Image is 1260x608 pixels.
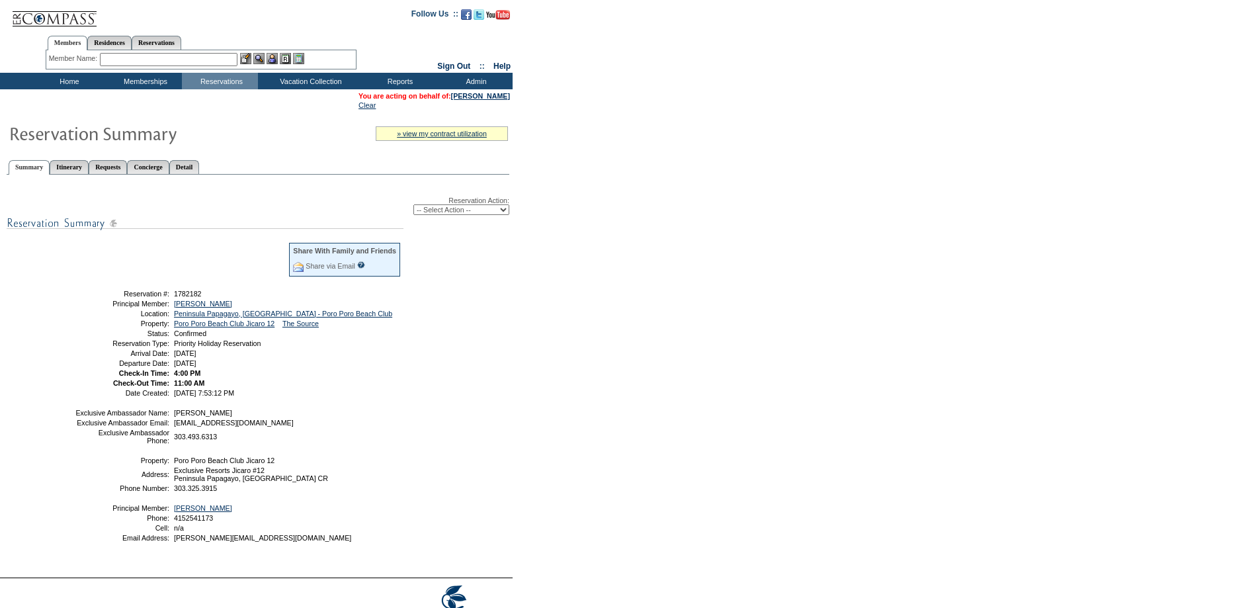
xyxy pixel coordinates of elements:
[75,320,169,327] td: Property:
[75,300,169,308] td: Principal Member:
[75,484,169,492] td: Phone Number:
[282,320,319,327] a: The Source
[397,130,487,138] a: » view my contract utilization
[174,369,200,377] span: 4:00 PM
[174,349,196,357] span: [DATE]
[75,419,169,427] td: Exclusive Ambassador Email:
[50,160,89,174] a: Itinerary
[174,504,232,512] a: [PERSON_NAME]
[30,73,106,89] td: Home
[306,262,355,270] a: Share via Email
[174,389,234,397] span: [DATE] 7:53:12 PM
[174,456,274,464] span: Poro Poro Beach Club Jicaro 12
[293,53,304,64] img: b_calculator.gif
[461,13,472,21] a: Become our fan on Facebook
[267,53,278,64] img: Impersonate
[258,73,360,89] td: Vacation Collection
[7,215,403,232] img: subTtlResSummary.gif
[127,160,169,174] a: Concierge
[174,359,196,367] span: [DATE]
[75,329,169,337] td: Status:
[480,62,485,71] span: ::
[293,247,396,255] div: Share With Family and Friends
[358,92,510,100] span: You are acting on behalf of:
[437,73,513,89] td: Admin
[119,369,169,377] strong: Check-In Time:
[9,120,273,146] img: Reservaton Summary
[174,300,232,308] a: [PERSON_NAME]
[75,456,169,464] td: Property:
[75,389,169,397] td: Date Created:
[75,524,169,532] td: Cell:
[49,53,100,64] div: Member Name:
[174,290,202,298] span: 1782182
[240,53,251,64] img: b_edit.gif
[174,320,274,327] a: Poro Poro Beach Club Jicaro 12
[48,36,88,50] a: Members
[174,409,232,417] span: [PERSON_NAME]
[253,53,265,64] img: View
[75,409,169,417] td: Exclusive Ambassador Name:
[89,160,127,174] a: Requests
[87,36,132,50] a: Residences
[360,73,437,89] td: Reports
[75,429,169,445] td: Exclusive Ambassador Phone:
[106,73,182,89] td: Memberships
[75,534,169,542] td: Email Address:
[486,13,510,21] a: Subscribe to our YouTube Channel
[182,73,258,89] td: Reservations
[113,379,169,387] strong: Check-Out Time:
[7,196,509,215] div: Reservation Action:
[174,310,392,318] a: Peninsula Papagayo, [GEOGRAPHIC_DATA] - Poro Poro Beach Club
[474,13,484,21] a: Follow us on Twitter
[75,310,169,318] td: Location:
[132,36,181,50] a: Reservations
[174,484,217,492] span: 303.325.3915
[174,339,261,347] span: Priority Holiday Reservation
[174,534,351,542] span: [PERSON_NAME][EMAIL_ADDRESS][DOMAIN_NAME]
[174,419,294,427] span: [EMAIL_ADDRESS][DOMAIN_NAME]
[75,339,169,347] td: Reservation Type:
[461,9,472,20] img: Become our fan on Facebook
[75,504,169,512] td: Principal Member:
[75,359,169,367] td: Departure Date:
[174,329,206,337] span: Confirmed
[174,524,184,532] span: n/a
[169,160,200,174] a: Detail
[174,514,213,522] span: 4152541173
[474,9,484,20] img: Follow us on Twitter
[9,160,50,175] a: Summary
[75,514,169,522] td: Phone:
[357,261,365,269] input: What is this?
[280,53,291,64] img: Reservations
[75,466,169,482] td: Address:
[437,62,470,71] a: Sign Out
[75,349,169,357] td: Arrival Date:
[174,466,328,482] span: Exclusive Resorts Jicaro #12 Peninsula Papagayo, [GEOGRAPHIC_DATA] CR
[75,290,169,298] td: Reservation #:
[174,379,204,387] span: 11:00 AM
[493,62,511,71] a: Help
[358,101,376,109] a: Clear
[174,433,217,441] span: 303.493.6313
[486,10,510,20] img: Subscribe to our YouTube Channel
[411,8,458,24] td: Follow Us ::
[451,92,510,100] a: [PERSON_NAME]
